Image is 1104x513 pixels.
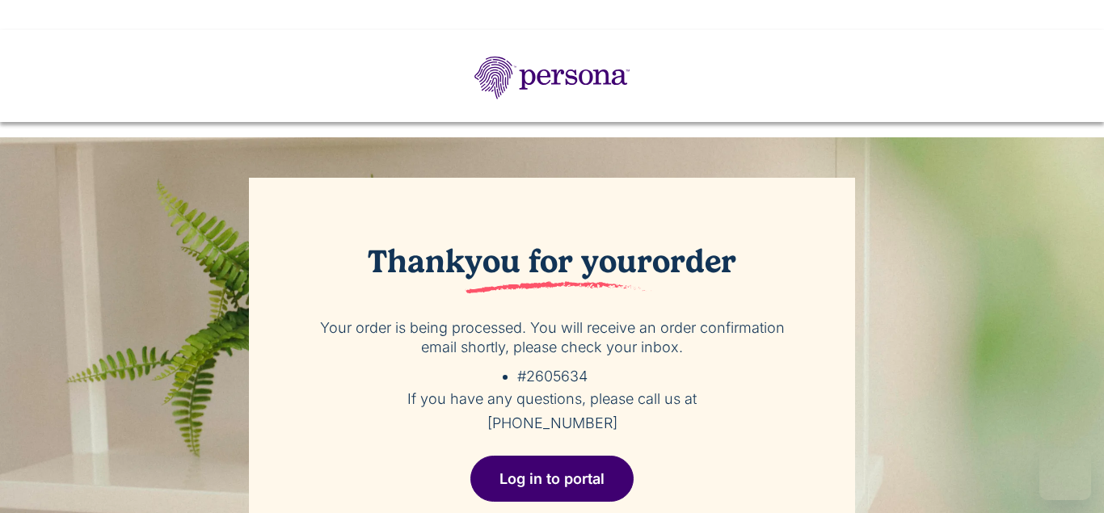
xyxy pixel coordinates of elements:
iframe: Button to launch messaging window [1039,448,1091,500]
a: Log in to portal [470,456,634,502]
img: Persona nutrition logo [451,57,653,99]
span: you for your [465,242,652,294]
h5: If you have any questions, please call us at [PHONE_NUMBER] [305,387,799,435]
span: #2605634 [517,368,588,385]
h2: Thank order [305,242,799,294]
p: Your order is being processed. You will receive an order confirmation email shortly, please check... [305,318,799,357]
